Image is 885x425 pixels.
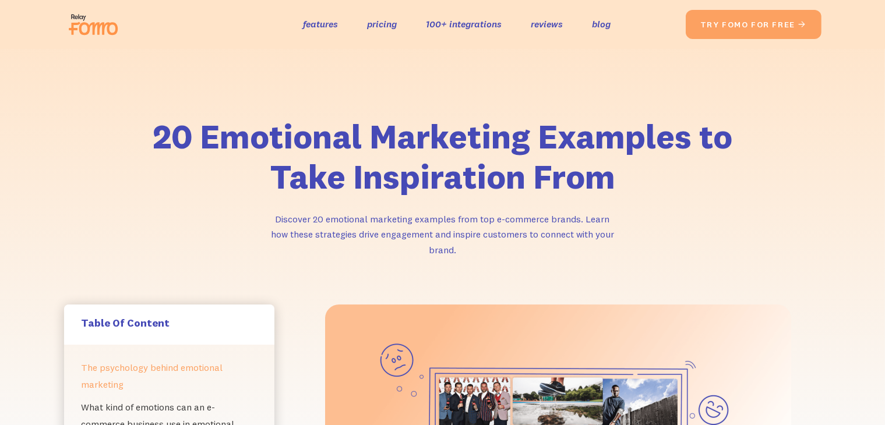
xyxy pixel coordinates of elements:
[268,211,618,258] p: Discover 20 emotional marketing examples from top e-commerce brands. Learn how these strategies d...
[82,356,257,396] a: The psychology behind emotional marketing
[426,16,502,33] a: 100+ integrations
[146,116,740,197] h1: 20 Emotional Marketing Examples to Take Inspiration From
[367,16,397,33] a: pricing
[592,16,611,33] a: blog
[303,16,338,33] a: features
[798,19,807,30] span: 
[531,16,563,33] a: reviews
[686,10,821,39] a: try fomo for free
[82,316,257,330] h5: Table Of Content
